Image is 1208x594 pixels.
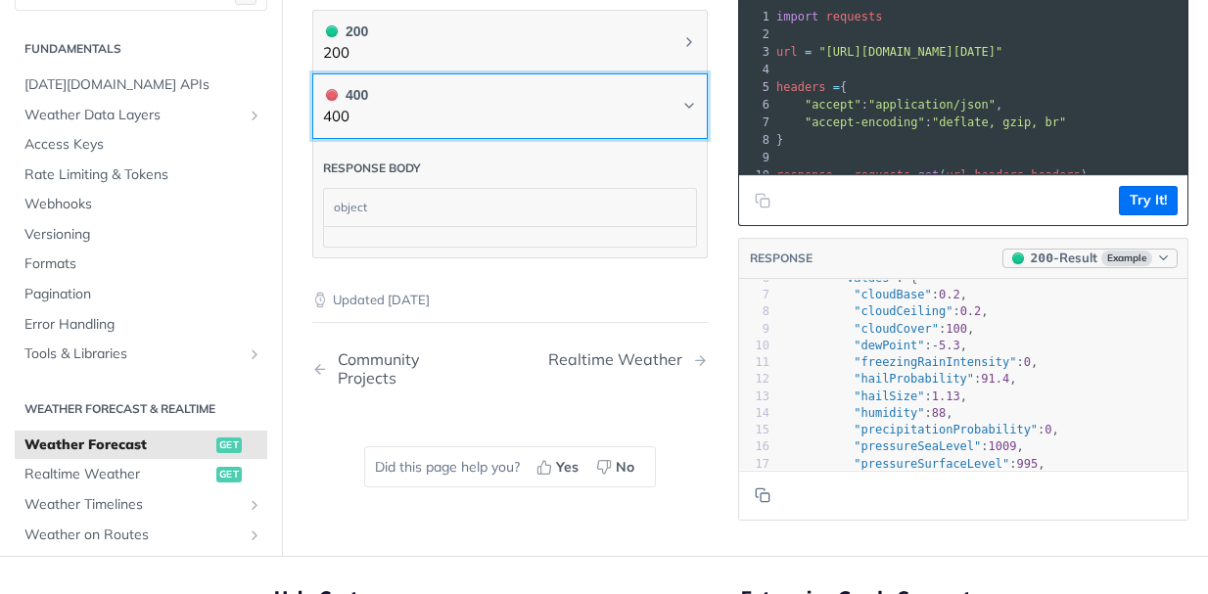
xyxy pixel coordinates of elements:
[739,43,772,61] div: 3
[739,114,772,131] div: 7
[530,452,589,481] button: Yes
[776,168,833,182] span: response
[739,96,772,114] div: 6
[783,339,967,352] span: : ,
[15,461,267,490] a: Realtime Weatherget
[854,406,924,420] span: "humidity"
[24,495,242,515] span: Weather Timelines
[1031,251,1053,265] span: 200
[15,341,267,370] a: Tools & LibrariesShow subpages for Tools & Libraries
[749,249,813,268] button: RESPONSE
[589,452,645,481] button: No
[323,84,697,128] button: 400 400400
[15,160,267,190] a: Rate Limiting & Tokens
[15,431,267,460] a: Weather Forecastget
[312,350,482,388] a: Previous Page: Community Projects
[323,160,421,176] div: Response body
[247,527,262,543] button: Show subpages for Weather on Routes
[739,304,769,321] div: 8
[868,98,996,112] span: "application/json"
[312,291,708,310] p: Updated [DATE]
[783,457,1045,471] span: : ,
[1002,249,1178,268] button: 200200-ResultExample
[805,98,861,112] span: "accept"
[739,25,772,43] div: 2
[24,345,242,365] span: Tools & Libraries
[24,225,262,245] span: Versioning
[932,406,946,420] span: 88
[15,280,267,309] a: Pagination
[739,287,769,303] div: 7
[24,196,262,215] span: Webhooks
[15,70,267,100] a: [DATE][DOMAIN_NAME] APIs
[833,80,840,94] span: =
[1012,252,1024,264] span: 200
[783,406,953,420] span: : ,
[776,98,1002,112] span: : ,
[818,45,1002,59] span: "[URL][DOMAIN_NAME][DATE]"
[324,189,691,226] div: object
[783,355,1038,369] span: : ,
[783,288,967,301] span: : ,
[854,355,1016,369] span: "freezingRainIntensity"
[783,423,1059,436] span: : ,
[739,456,769,473] div: 17
[24,106,242,125] span: Weather Data Layers
[783,389,967,403] span: : ,
[15,521,267,550] a: Weather on RoutesShow subpages for Weather on Routes
[854,389,924,403] span: "hailSize"
[739,388,769,405] div: 13
[826,10,883,23] span: requests
[1031,168,1081,182] span: headers
[556,457,579,478] span: Yes
[739,149,772,166] div: 9
[681,34,697,50] svg: Chevron
[783,322,974,336] span: : ,
[15,101,267,130] a: Weather Data LayersShow subpages for Weather Data Layers
[854,339,924,352] span: "dewPoint"
[776,168,1088,182] span: . ( , )
[15,130,267,160] a: Access Keys
[939,339,960,352] span: 5.3
[946,168,967,182] span: url
[15,40,267,58] h2: Fundamentals
[739,321,769,338] div: 9
[739,372,769,388] div: 12
[840,168,847,182] span: =
[981,373,1009,387] span: 91.4
[1045,423,1051,436] span: 0
[739,78,772,96] div: 5
[776,45,798,59] span: url
[24,75,262,95] span: [DATE][DOMAIN_NAME] APIs
[739,131,772,149] div: 8
[854,457,1009,471] span: "pressureSurfaceLevel"
[739,422,769,438] div: 15
[24,135,262,155] span: Access Keys
[326,89,338,101] span: 400
[776,115,1066,129] span: :
[247,497,262,513] button: Show subpages for Weather Timelines
[323,21,697,65] button: 200 200200
[932,339,939,352] span: -
[749,186,776,215] button: Copy to clipboard
[783,305,989,319] span: : ,
[312,139,708,258] div: 400 400400
[783,440,1024,454] span: : ,
[15,251,267,280] a: Formats
[15,400,267,418] h2: Weather Forecast & realtime
[749,480,776,510] button: Copy to clipboard
[24,525,242,545] span: Weather on Routes
[24,315,262,335] span: Error Handling
[805,115,925,129] span: "accept-encoding"
[854,373,974,387] span: "hailProbability"
[1016,457,1038,471] span: 995
[854,423,1038,436] span: "precipitationProbability"
[855,168,911,182] span: requests
[364,446,656,487] div: Did this page help you?
[854,288,931,301] span: "cloudBase"
[739,354,769,371] div: 11
[783,373,1017,387] span: : ,
[974,168,1024,182] span: headers
[989,440,1017,454] span: 1009
[739,166,772,184] div: 10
